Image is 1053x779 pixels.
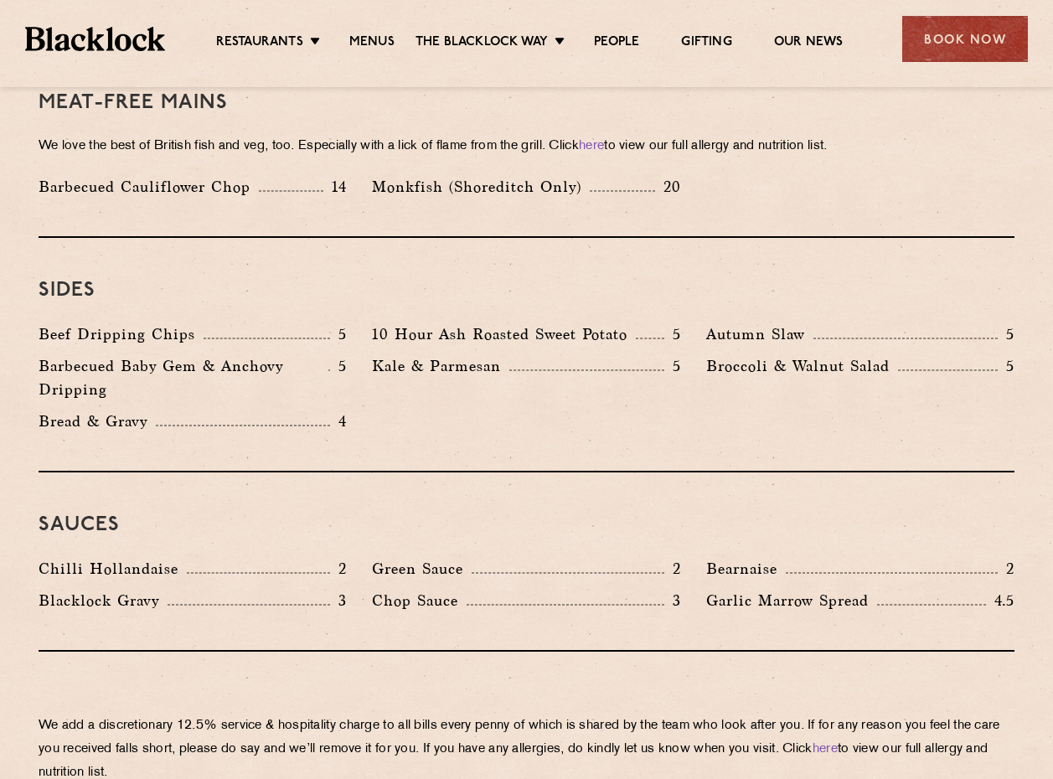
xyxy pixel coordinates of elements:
[372,557,472,580] p: Green Sauce
[372,354,509,378] p: Kale & Parmesan
[681,34,731,53] a: Gifting
[372,589,467,612] p: Chop Sauce
[664,355,681,377] p: 5
[986,590,1014,611] p: 4.5
[655,176,681,198] p: 20
[330,558,347,580] p: 2
[39,410,156,433] p: Bread & Gravy
[998,323,1014,345] p: 5
[706,322,813,346] p: Autumn Slaw
[416,34,548,53] a: The Blacklock Way
[664,590,681,611] p: 3
[323,176,348,198] p: 14
[349,34,395,53] a: Menus
[39,175,259,199] p: Barbecued Cauliflower Chop
[330,323,347,345] p: 5
[39,322,204,346] p: Beef Dripping Chips
[39,92,1014,114] h3: Meat-Free mains
[902,16,1028,62] div: Book Now
[39,514,1014,536] h3: Sauces
[330,355,347,377] p: 5
[330,590,347,611] p: 3
[372,322,636,346] p: 10 Hour Ash Roasted Sweet Potato
[216,34,303,53] a: Restaurants
[330,410,347,432] p: 4
[706,354,898,378] p: Broccoli & Walnut Salad
[39,354,328,401] p: Barbecued Baby Gem & Anchovy Dripping
[706,589,877,612] p: Garlic Marrow Spread
[39,589,168,612] p: Blacklock Gravy
[706,557,786,580] p: Bearnaise
[664,558,681,580] p: 2
[39,557,187,580] p: Chilli Hollandaise
[39,135,1014,158] p: We love the best of British fish and veg, too. Especially with a lick of flame from the grill. Cl...
[998,355,1014,377] p: 5
[998,558,1014,580] p: 2
[664,323,681,345] p: 5
[594,34,639,53] a: People
[579,140,604,152] a: here
[372,175,590,199] p: Monkfish (Shoreditch Only)
[813,743,838,756] a: here
[25,27,165,50] img: BL_Textured_Logo-footer-cropped.svg
[39,280,1014,302] h3: Sides
[774,34,844,53] a: Our News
